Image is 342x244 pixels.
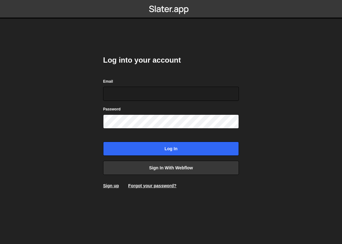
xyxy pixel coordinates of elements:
[103,78,113,85] label: Email
[128,183,176,188] a: Forgot your password?
[103,106,121,112] label: Password
[103,55,239,65] h2: Log into your account
[103,183,119,188] a: Sign up
[103,142,239,156] input: Log in
[103,161,239,175] a: Sign in with Webflow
